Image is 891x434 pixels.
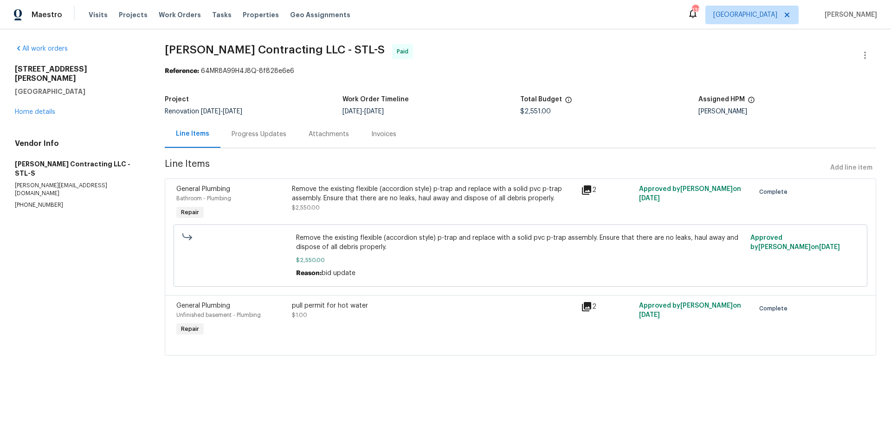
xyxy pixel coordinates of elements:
span: [PERSON_NAME] Contracting LLC - STL-S [165,44,385,55]
span: [DATE] [201,108,220,115]
span: [DATE] [639,312,660,318]
h4: Vendor Info [15,139,142,148]
span: $2,550.00 [296,256,745,265]
span: Approved by [PERSON_NAME] on [639,302,741,318]
span: Visits [89,10,108,20]
span: Bathroom - Plumbing [176,196,231,201]
span: Remove the existing flexible (accordion style) p-trap and replace with a solid pvc p-trap assembl... [296,233,745,252]
span: - [342,108,384,115]
span: [DATE] [819,244,840,250]
span: Repair [177,324,203,334]
span: bid update [322,270,355,276]
span: Complete [759,304,791,313]
div: 139 [692,6,698,15]
div: 2 [581,184,633,196]
span: The total cost of line items that have been proposed by Opendoor. This sum includes line items th... [565,96,572,108]
span: [PERSON_NAME] [821,10,877,20]
h2: [STREET_ADDRESS][PERSON_NAME] [15,65,142,83]
span: Unfinished basement - Plumbing [176,312,261,318]
a: All work orders [15,46,68,52]
span: [DATE] [223,108,242,115]
div: pull permit for hot water [292,301,575,310]
h5: Assigned HPM [698,96,745,103]
h5: [GEOGRAPHIC_DATA] [15,87,142,96]
span: Approved by [PERSON_NAME] on [639,186,741,202]
div: Remove the existing flexible (accordion style) p-trap and replace with a solid pvc p-trap assembl... [292,184,575,203]
span: $2,551.00 [520,108,551,115]
span: Properties [243,10,279,20]
a: Home details [15,109,55,115]
span: General Plumbing [176,186,230,192]
div: 2 [581,301,633,312]
p: [PHONE_NUMBER] [15,201,142,209]
h5: Total Budget [520,96,562,103]
span: Renovation [165,108,242,115]
span: Maestro [32,10,62,20]
h5: Project [165,96,189,103]
span: Line Items [165,159,826,177]
span: Tasks [212,12,232,18]
div: Line Items [176,129,209,138]
span: Complete [759,187,791,197]
span: [DATE] [342,108,362,115]
b: Reference: [165,68,199,74]
span: $2,550.00 [292,205,320,210]
h5: Work Order Timeline [342,96,409,103]
div: [PERSON_NAME] [698,108,876,115]
span: Geo Assignments [290,10,350,20]
span: $1.00 [292,312,307,318]
span: Approved by [PERSON_NAME] on [750,235,840,250]
p: [PERSON_NAME][EMAIL_ADDRESS][DOMAIN_NAME] [15,182,142,197]
div: 64MR8A99H4J8Q-8f828e6e6 [165,66,876,76]
div: Attachments [309,130,349,139]
span: Paid [397,47,412,56]
span: Work Orders [159,10,201,20]
span: Projects [119,10,148,20]
span: Repair [177,208,203,217]
div: Invoices [371,130,396,139]
span: Reason: [296,270,322,276]
h5: [PERSON_NAME] Contracting LLC - STL-S [15,159,142,178]
div: Progress Updates [232,130,286,139]
span: [GEOGRAPHIC_DATA] [713,10,777,20]
span: - [201,108,242,115]
span: [DATE] [364,108,384,115]
span: The hpm assigned to this work order. [748,96,755,108]
span: [DATE] [639,195,660,202]
span: General Plumbing [176,302,230,309]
